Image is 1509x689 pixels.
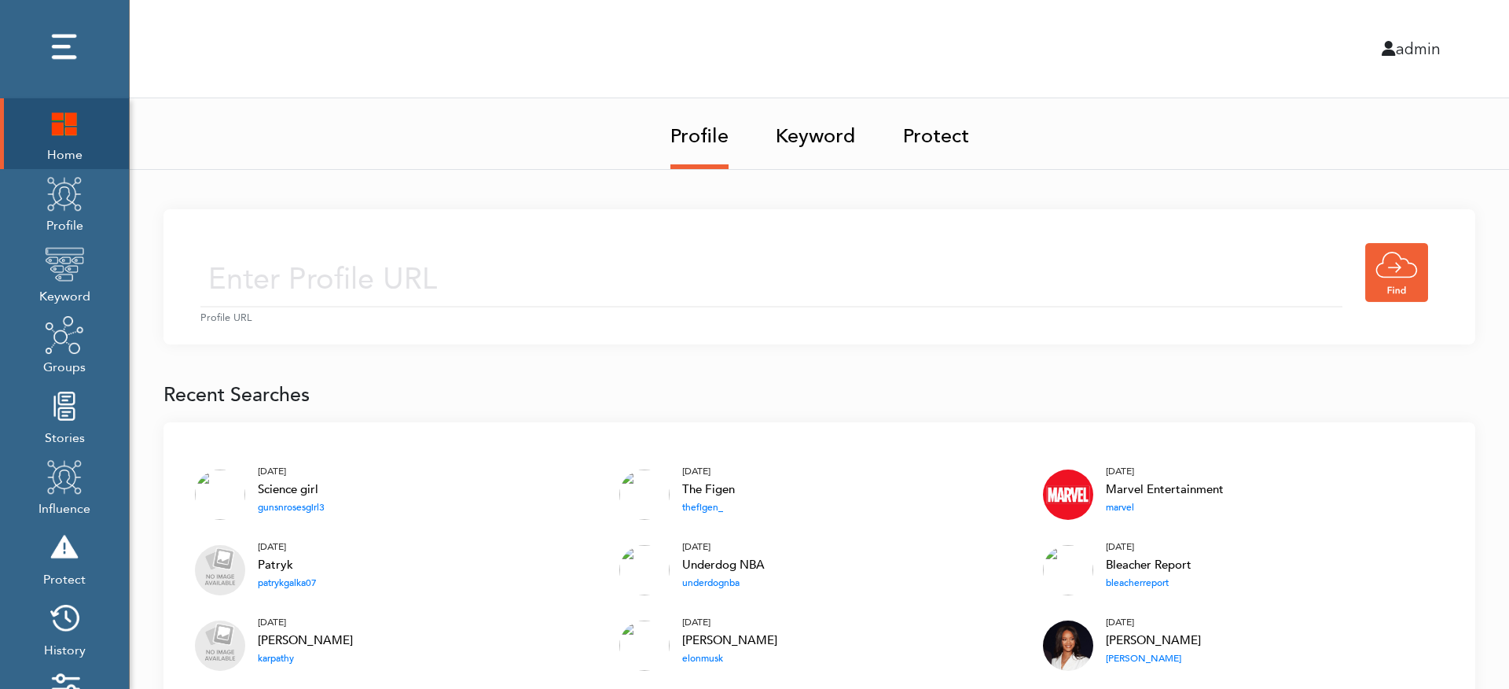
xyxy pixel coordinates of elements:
div: [DATE] [258,614,353,630]
span: Keyword [39,284,90,306]
div: thefigen_ [682,499,735,515]
img: profile.png [45,174,84,213]
div: gunsnrosesgirl3 [258,499,325,515]
div: [DATE] [1106,539,1191,555]
div: bleacherreport [1106,575,1191,591]
a: [DATE] [PERSON_NAME] elonmusk [682,614,777,666]
img: keyword.png [45,245,84,284]
img: BwioAwkz.jpg [1043,621,1093,671]
div: [PERSON_NAME] [258,631,353,651]
div: The Figen [682,480,735,500]
div: [DATE] [682,614,777,630]
div: marvel [1106,499,1224,515]
img: stories.png [45,386,84,426]
img: underdognba_twitter.jpg [619,545,670,595]
span: Profile [45,213,84,235]
div: [DATE] [258,463,325,479]
div: [DATE] [1106,614,1201,630]
span: Influence [39,496,90,518]
img: profile.png [45,457,84,496]
div: Science girl [258,480,325,500]
img: bleacherreport_twitter.jpg [1043,545,1093,595]
a: [DATE] Underdog NBA underdognba [682,539,765,591]
img: home.png [45,103,84,142]
img: risk.png [45,528,84,567]
h1: Recent Searches [163,383,1475,407]
div: Marvel Entertainment [1106,480,1224,500]
img: find.png [1365,243,1428,302]
div: underdognba [682,575,765,591]
img: groups.png [45,315,84,355]
img: no_image.png [195,621,245,671]
a: [DATE] Bleacher Report bleacherreport [1106,539,1191,591]
div: [DATE] [682,463,735,479]
div: Bleacher Report [1106,555,1191,576]
div: elonmusk [682,650,777,666]
div: patrykgalka07 [258,575,317,591]
span: Stories [45,426,85,448]
span: Protect [43,567,86,589]
a: [DATE] [PERSON_NAME] [PERSON_NAME] [1106,614,1201,666]
div: [PERSON_NAME] [1106,650,1201,666]
img: history.png [45,599,84,638]
img: no_image.png [195,545,245,595]
div: karpathy [258,650,353,666]
span: History [44,638,86,660]
span: Groups [43,355,86,377]
img: k8vEBoCW.jpeg [1043,470,1093,520]
div: Patryk [258,555,317,576]
div: [DATE] [682,539,765,555]
div: admin [785,37,1452,61]
div: [DATE] [1106,463,1224,479]
a: Protect [903,98,969,164]
div: [DATE] [258,539,317,555]
a: [DATE] Patryk patrykgalka07 [258,539,317,591]
span: Home [45,142,84,164]
img: bf3df493-ddae-46b6-ab18-31bc32daef67 [195,470,245,520]
img: elonmusk_twitter.jpg [619,621,670,671]
a: [DATE] The Figen thefigen_ [682,463,735,515]
a: Profile [670,98,729,169]
a: Keyword [776,98,856,164]
small: Profile URL [200,311,1438,326]
div: [PERSON_NAME] [682,631,777,651]
img: dots.png [45,28,84,67]
input: Enter Profile URL [200,252,1342,308]
a: [DATE] Science girl gunsnrosesgirl3 [258,463,325,515]
div: [PERSON_NAME] [1106,631,1201,651]
img: bb110f18-7a73-454a-8682-8d5a89c5d6e2 [619,470,670,520]
a: [DATE] Marvel Entertainment marvel [1106,463,1224,515]
a: [DATE] [PERSON_NAME] karpathy [258,614,353,666]
div: Underdog NBA [682,555,765,576]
